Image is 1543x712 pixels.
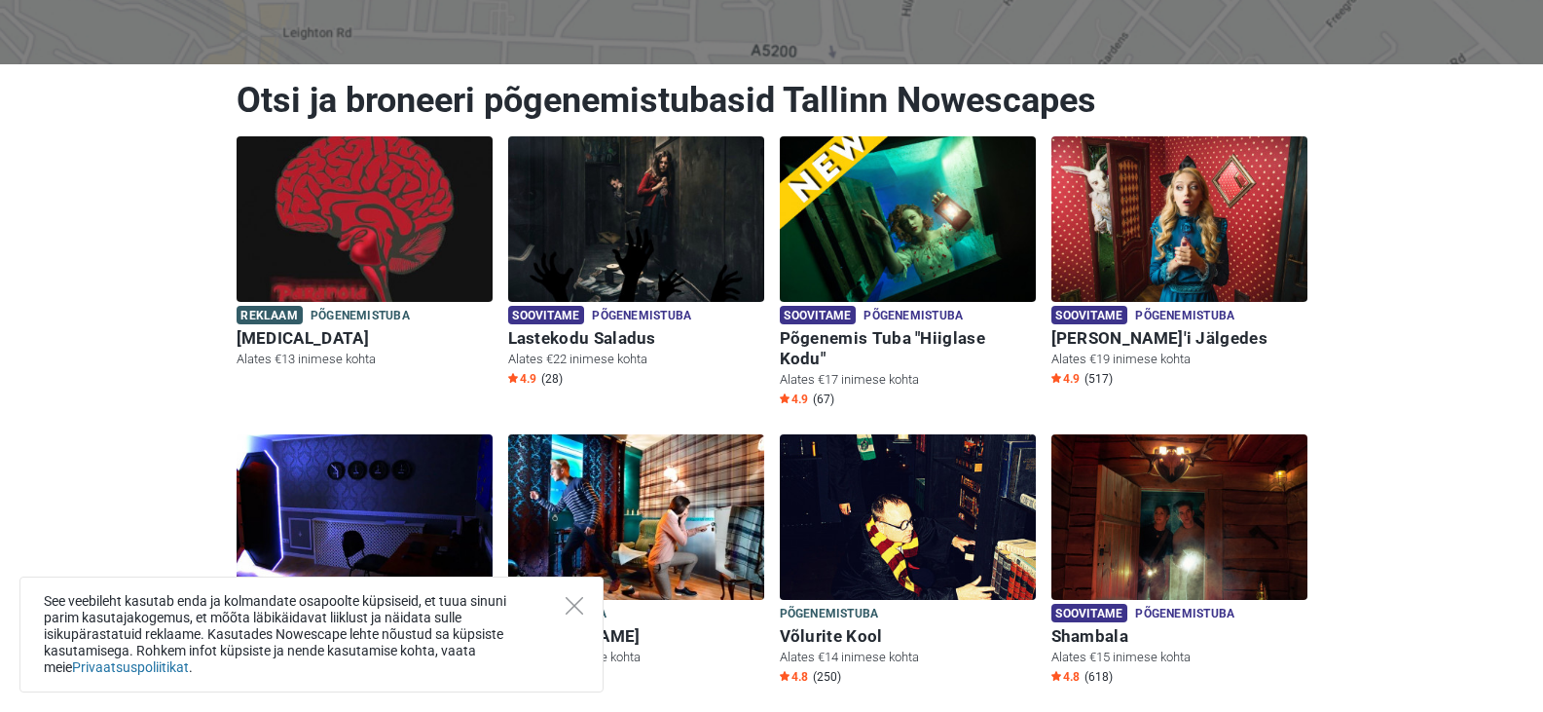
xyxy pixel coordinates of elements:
[780,306,857,324] span: Soovitame
[780,434,1036,689] a: Võlurite Kool Põgenemistuba Võlurite Kool Alates €14 inimese kohta Star4.8 (250)
[508,328,764,349] h6: Lastekodu Saladus
[237,434,493,689] a: Põgenemine Pangast Põgenemistuba Põgenemine Pangast Alates €14 inimese kohta Star4.8 (417)
[237,306,303,324] span: Reklaam
[1084,371,1113,387] span: (517)
[1051,434,1307,689] a: Shambala Soovitame Põgenemistuba Shambala Alates €15 inimese kohta Star4.8 (618)
[311,306,410,327] span: Põgenemistuba
[1135,604,1234,625] span: Põgenemistuba
[780,136,1036,411] a: Põgenemis Tuba "Hiiglase Kodu" Soovitame Põgenemistuba Põgenemis Tuba "Hiiglase Kodu" Alates €17 ...
[1051,669,1080,685] span: 4.8
[813,392,834,407] span: (67)
[1084,669,1113,685] span: (618)
[237,79,1307,122] h1: Otsi ja broneeri põgenemistubasid Tallinn Nowescapes
[237,136,493,302] img: Paranoia
[1051,136,1307,391] a: Alice'i Jälgedes Soovitame Põgenemistuba [PERSON_NAME]'i Jälgedes Alates €19 inimese kohta Star4....
[592,306,691,327] span: Põgenemistuba
[508,626,764,647] h6: [PERSON_NAME]
[508,371,536,387] span: 4.9
[508,649,764,666] p: Alates €8 inimese kohta
[508,351,764,368] p: Alates €22 inimese kohta
[72,659,189,675] a: Privaatsuspoliitikat
[237,434,493,600] img: Põgenemine Pangast
[237,351,493,368] p: Alates €13 inimese kohta
[508,373,518,383] img: Star
[1051,604,1128,622] span: Soovitame
[1051,306,1128,324] span: Soovitame
[780,392,808,407] span: 4.9
[780,136,1036,302] img: Põgenemis Tuba "Hiiglase Kodu"
[780,669,808,685] span: 4.8
[237,136,493,372] a: Paranoia Reklaam Põgenemistuba [MEDICAL_DATA] Alates €13 inimese kohta
[1051,373,1061,383] img: Star
[508,434,764,689] a: Sherlock Holmes Põgenemistuba [PERSON_NAME] Alates €8 inimese kohta Star4.8 (83)
[780,371,1036,389] p: Alates €17 inimese kohta
[780,393,790,403] img: Star
[1051,351,1307,368] p: Alates €19 inimese kohta
[1051,649,1307,666] p: Alates €15 inimese kohta
[541,371,563,387] span: (28)
[780,671,790,681] img: Star
[19,577,604,693] div: See veebileht kasutab enda ja kolmandate osapoolte küpsiseid, et tuua sinuni parim kasutajakogemu...
[863,306,963,327] span: Põgenemistuba
[1051,328,1307,349] h6: [PERSON_NAME]'i Jälgedes
[508,306,585,324] span: Soovitame
[780,328,1036,369] h6: Põgenemis Tuba "Hiiglase Kodu"
[237,328,493,349] h6: [MEDICAL_DATA]
[1051,671,1061,681] img: Star
[780,604,879,625] span: Põgenemistuba
[1051,434,1307,600] img: Shambala
[1051,371,1080,387] span: 4.9
[780,434,1036,600] img: Võlurite Kool
[1051,136,1307,302] img: Alice'i Jälgedes
[566,597,583,615] button: Close
[508,434,764,600] img: Sherlock Holmes
[1051,626,1307,647] h6: Shambala
[780,626,1036,647] h6: Võlurite Kool
[1135,306,1234,327] span: Põgenemistuba
[780,649,1036,666] p: Alates €14 inimese kohta
[508,136,764,391] a: Lastekodu Saladus Soovitame Põgenemistuba Lastekodu Saladus Alates €22 inimese kohta Star4.9 (28)
[508,136,764,302] img: Lastekodu Saladus
[813,669,841,685] span: (250)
